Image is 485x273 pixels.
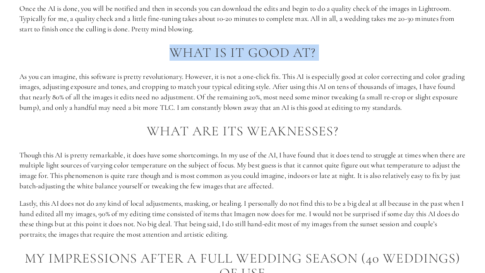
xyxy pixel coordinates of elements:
[19,150,466,191] p: Though this AI is pretty remarkable, it does have some shortcomings. In my use of the AI, I have ...
[19,198,466,239] p: Lastly, this AI does not do any kind of local adjustments, masking, or healing. I personally do n...
[19,124,466,139] h2: What are its weaknesses?
[19,3,466,34] p: Once the AI is done, you will be notified and then in seconds you can download the edits and begi...
[19,45,466,60] h2: What is it good at?
[19,72,466,113] p: As you can imagine, this software is pretty revolutionary. However, it is not a one-click fix. Th...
